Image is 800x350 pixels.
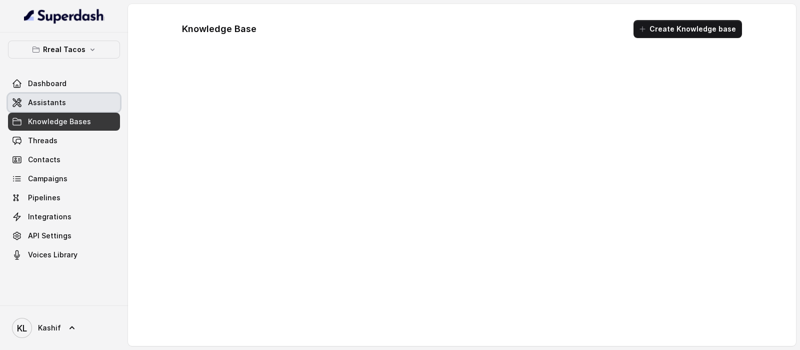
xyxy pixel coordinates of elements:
[8,113,120,131] a: Knowledge Bases
[8,41,120,59] button: Rreal Tacos
[28,212,71,222] span: Integrations
[28,155,60,165] span: Contacts
[8,94,120,112] a: Assistants
[43,44,85,56] p: Rreal Tacos
[8,208,120,226] a: Integrations
[28,231,71,241] span: API Settings
[24,8,104,24] img: light.svg
[8,170,120,188] a: Campaigns
[8,132,120,150] a: Threads
[8,246,120,264] a: Voices Library
[38,323,61,333] span: Kashif
[17,323,27,333] text: KL
[28,174,67,184] span: Campaigns
[28,117,91,127] span: Knowledge Bases
[8,314,120,342] a: Kashif
[633,20,742,38] button: Create Knowledge base
[28,250,77,260] span: Voices Library
[28,193,60,203] span: Pipelines
[28,136,57,146] span: Threads
[8,151,120,169] a: Contacts
[28,98,66,108] span: Assistants
[28,79,66,89] span: Dashboard
[182,21,256,37] h1: Knowledge Base
[8,75,120,93] a: Dashboard
[8,189,120,207] a: Pipelines
[8,227,120,245] a: API Settings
